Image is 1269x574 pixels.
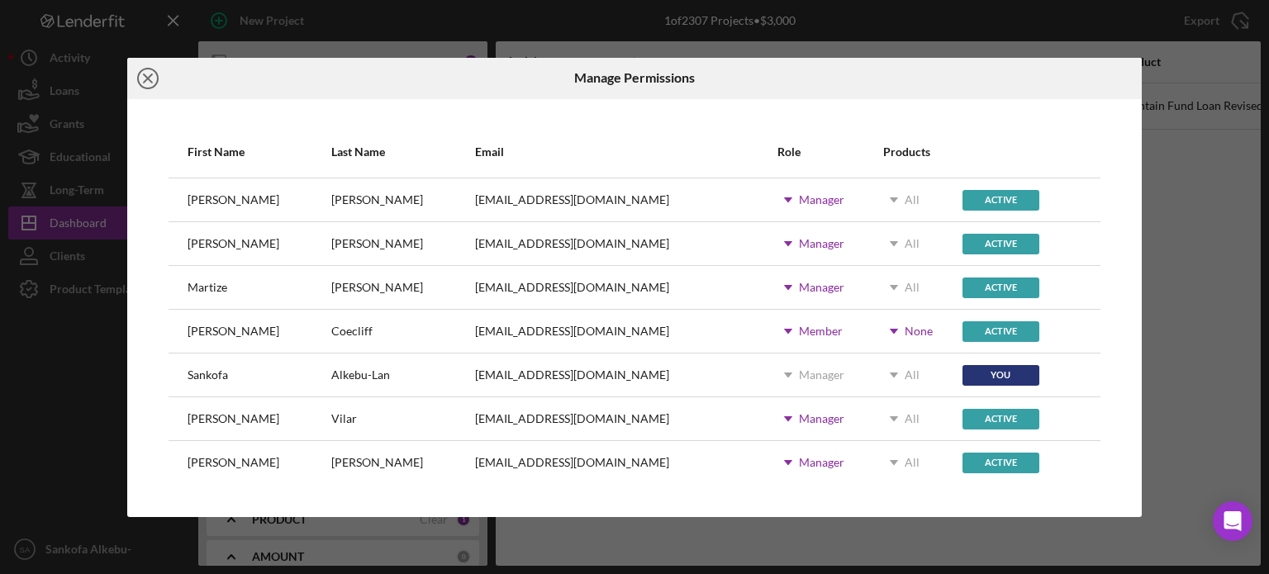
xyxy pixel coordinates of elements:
[799,281,844,294] div: Manager
[475,237,669,250] div: [EMAIL_ADDRESS][DOMAIN_NAME]
[799,237,844,250] div: Manager
[475,281,669,294] div: [EMAIL_ADDRESS][DOMAIN_NAME]
[777,145,882,159] div: Role
[883,145,961,159] div: Products
[331,412,357,425] div: Vilar
[188,412,279,425] div: [PERSON_NAME]
[475,412,669,425] div: [EMAIL_ADDRESS][DOMAIN_NAME]
[962,234,1039,254] div: Active
[962,190,1039,211] div: Active
[1213,501,1252,541] div: Open Intercom Messenger
[331,145,473,159] div: Last Name
[475,193,669,206] div: [EMAIL_ADDRESS][DOMAIN_NAME]
[188,145,330,159] div: First Name
[962,278,1039,298] div: Active
[331,368,390,382] div: Alkebu-Lan
[799,193,844,206] div: Manager
[331,325,373,338] div: Coecliff
[188,193,279,206] div: [PERSON_NAME]
[331,193,423,206] div: [PERSON_NAME]
[188,325,279,338] div: [PERSON_NAME]
[475,145,776,159] div: Email
[475,368,669,382] div: [EMAIL_ADDRESS][DOMAIN_NAME]
[188,281,227,294] div: Martize
[799,368,844,382] div: Manager
[799,456,844,469] div: Manager
[905,325,933,338] div: None
[962,321,1039,342] div: Active
[799,325,843,338] div: Member
[188,456,279,469] div: [PERSON_NAME]
[962,453,1039,473] div: Active
[331,456,423,469] div: [PERSON_NAME]
[188,237,279,250] div: [PERSON_NAME]
[574,70,695,85] h6: Manage Permissions
[331,281,423,294] div: [PERSON_NAME]
[475,456,669,469] div: [EMAIL_ADDRESS][DOMAIN_NAME]
[188,368,228,382] div: Sankofa
[799,412,844,425] div: Manager
[331,237,423,250] div: [PERSON_NAME]
[962,365,1039,386] div: You
[475,325,669,338] div: [EMAIL_ADDRESS][DOMAIN_NAME]
[962,409,1039,429] div: Active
